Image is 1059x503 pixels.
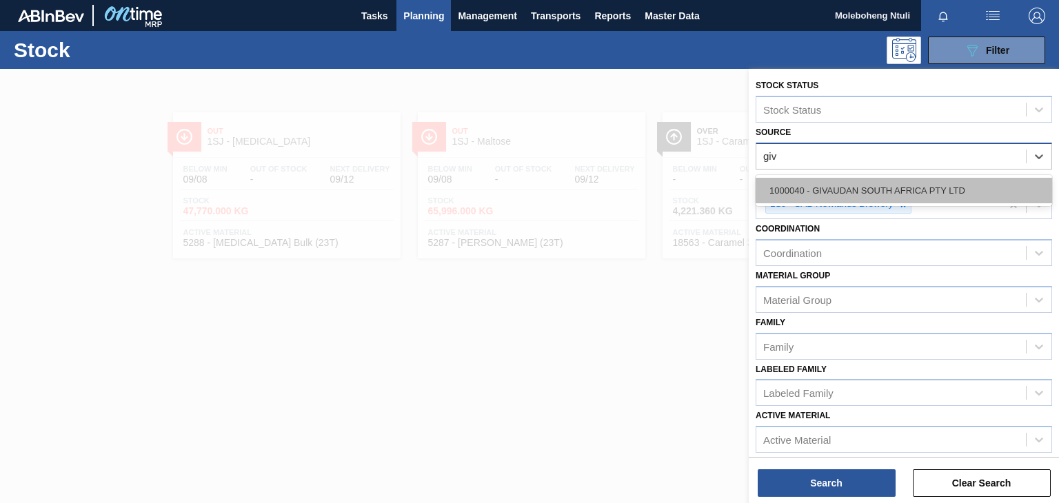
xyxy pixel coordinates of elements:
[756,411,830,420] label: Active Material
[14,42,212,58] h1: Stock
[756,224,820,234] label: Coordination
[403,8,444,24] span: Planning
[986,45,1009,56] span: Filter
[928,37,1045,64] button: Filter
[359,8,390,24] span: Tasks
[645,8,699,24] span: Master Data
[756,174,811,184] label: Destination
[756,127,791,137] label: Source
[763,387,834,399] div: Labeled Family
[756,81,818,90] label: Stock Status
[985,8,1001,24] img: userActions
[18,10,84,22] img: TNhmsLtSVTkK8tSr43FrP2fwEKptu5GPRR3wAAAABJRU5ErkJggg==
[756,318,785,327] label: Family
[763,247,822,259] div: Coordination
[763,294,831,305] div: Material Group
[756,178,1052,203] div: 1000040 - GIVAUDAN SOUTH AFRICA PTY LTD
[531,8,581,24] span: Transports
[756,271,830,280] label: Material Group
[763,340,794,352] div: Family
[594,8,631,24] span: Reports
[921,6,965,25] button: Notifications
[1029,8,1045,24] img: Logout
[763,103,821,115] div: Stock Status
[887,37,921,64] div: Programming: no user selected
[756,365,827,374] label: Labeled Family
[763,434,831,446] div: Active Material
[458,8,517,24] span: Management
